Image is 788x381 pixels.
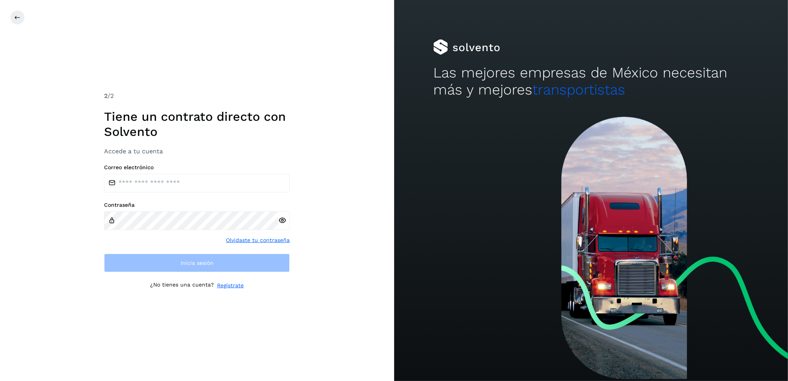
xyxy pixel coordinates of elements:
[104,202,290,208] label: Contraseña
[104,254,290,272] button: Inicia sesión
[181,260,214,266] span: Inicia sesión
[104,148,290,155] h3: Accede a tu cuenta
[104,164,290,171] label: Correo electrónico
[104,109,290,139] h1: Tiene un contrato directo con Solvento
[104,91,290,101] div: /2
[217,281,244,290] a: Regístrate
[433,64,749,99] h2: Las mejores empresas de México necesitan más y mejores
[532,81,625,98] span: transportistas
[104,92,108,100] span: 2
[226,236,290,244] a: Olvidaste tu contraseña
[150,281,214,290] p: ¿No tienes una cuenta?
